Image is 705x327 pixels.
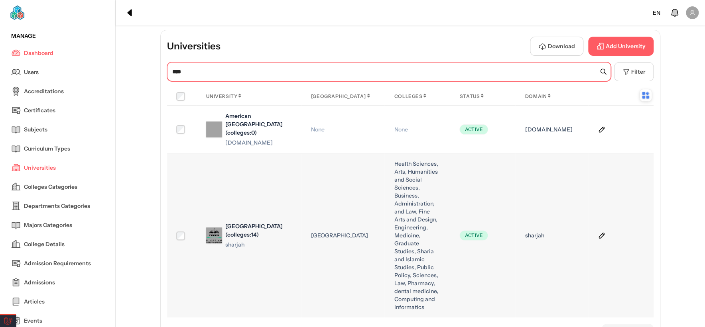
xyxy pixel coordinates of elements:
[24,125,47,134] span: Subjects
[311,231,375,239] div: [GEOGRAPHIC_DATA]
[10,5,73,21] img: Ecme logo
[6,32,109,40] div: Manage
[311,93,375,100] div: [GEOGRAPHIC_DATA]
[24,183,77,191] span: Colleges Categories
[225,241,291,249] div: sharjah
[11,101,104,120] a: Certificates
[11,63,104,82] a: Users
[11,196,104,215] a: Departments Categories
[24,87,64,96] span: Accreditations
[525,93,579,100] div: Domain
[459,124,488,135] div: Active
[24,278,55,287] span: Admissions
[24,49,53,57] span: Dashboard
[24,106,55,115] span: Certificates
[122,5,138,21] div: Collapse sidebar
[11,120,104,139] a: Subjects
[614,62,654,81] button: Filter
[525,125,579,133] div: [DOMAIN_NAME]
[311,126,325,133] span: None
[24,298,45,306] span: Articles
[650,6,664,20] div: Change language
[24,164,56,172] span: Universities
[11,292,104,311] a: Articles
[11,139,104,158] a: Curriculum Types
[394,160,440,311] div: Health Sciences, Arts, Humanities and Social Sciences, Business, Administration, and Law, Fine Ar...
[11,158,104,177] a: Universities
[206,93,291,100] div: University
[225,222,291,239] div: [GEOGRAPHIC_DATA] (colleges:14)
[206,121,222,137] img: image_1746951066_68205b9ac8d2c.png
[394,126,408,133] span: None
[459,93,506,100] div: Status
[11,43,104,63] a: Dashboard
[631,68,645,76] span: Filter
[24,221,72,229] span: Majors Categories
[459,230,488,241] div: Active
[11,177,104,196] a: Colleges Categories
[530,37,583,56] button: Download
[206,227,222,243] img: image_1745735873_680dd0c1ad2b6.svg
[11,254,104,273] a: Admission Requirements
[394,93,440,100] div: Colleges
[11,215,104,235] a: Majors Categories
[225,139,291,147] div: [DOMAIN_NAME]
[588,37,654,56] button: Add University
[11,82,104,101] a: Accreditations
[606,42,646,51] span: Add University
[24,240,65,249] span: College Details
[24,259,91,268] span: Admission Requirements
[24,317,42,325] span: Events
[24,68,39,76] span: Users
[24,145,70,153] span: Curriculum Types
[11,273,104,292] a: Admissions
[225,112,291,137] div: American [GEOGRAPHIC_DATA] (colleges:0)
[167,40,221,53] h3: Universities
[11,235,104,254] a: College Details
[24,202,90,210] span: Departments Categories
[548,42,575,51] span: Download
[525,231,579,239] div: sharjah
